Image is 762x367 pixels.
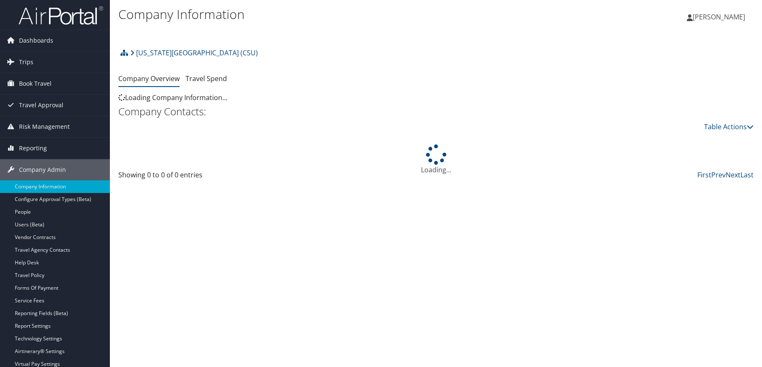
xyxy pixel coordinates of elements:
a: Last [740,170,754,179]
a: Next [726,170,740,179]
span: Dashboards [19,30,53,51]
span: Reporting [19,138,47,159]
span: Trips [19,52,33,73]
div: Showing 0 to 0 of 0 entries [118,170,268,184]
h2: Company Contacts: [118,104,754,119]
a: First [697,170,711,179]
a: Table Actions [704,122,754,131]
a: [US_STATE][GEOGRAPHIC_DATA] (CSU) [130,44,258,61]
span: Company Admin [19,159,66,180]
a: Prev [711,170,726,179]
div: Loading... [118,144,754,175]
a: [PERSON_NAME] [687,4,754,30]
a: Travel Spend [186,74,227,83]
a: Company Overview [118,74,180,83]
span: Book Travel [19,73,52,94]
span: Travel Approval [19,95,63,116]
span: Risk Management [19,116,70,137]
img: airportal-logo.png [19,5,103,25]
h1: Company Information [118,5,542,23]
span: Loading Company Information... [118,93,227,102]
span: [PERSON_NAME] [693,12,745,22]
